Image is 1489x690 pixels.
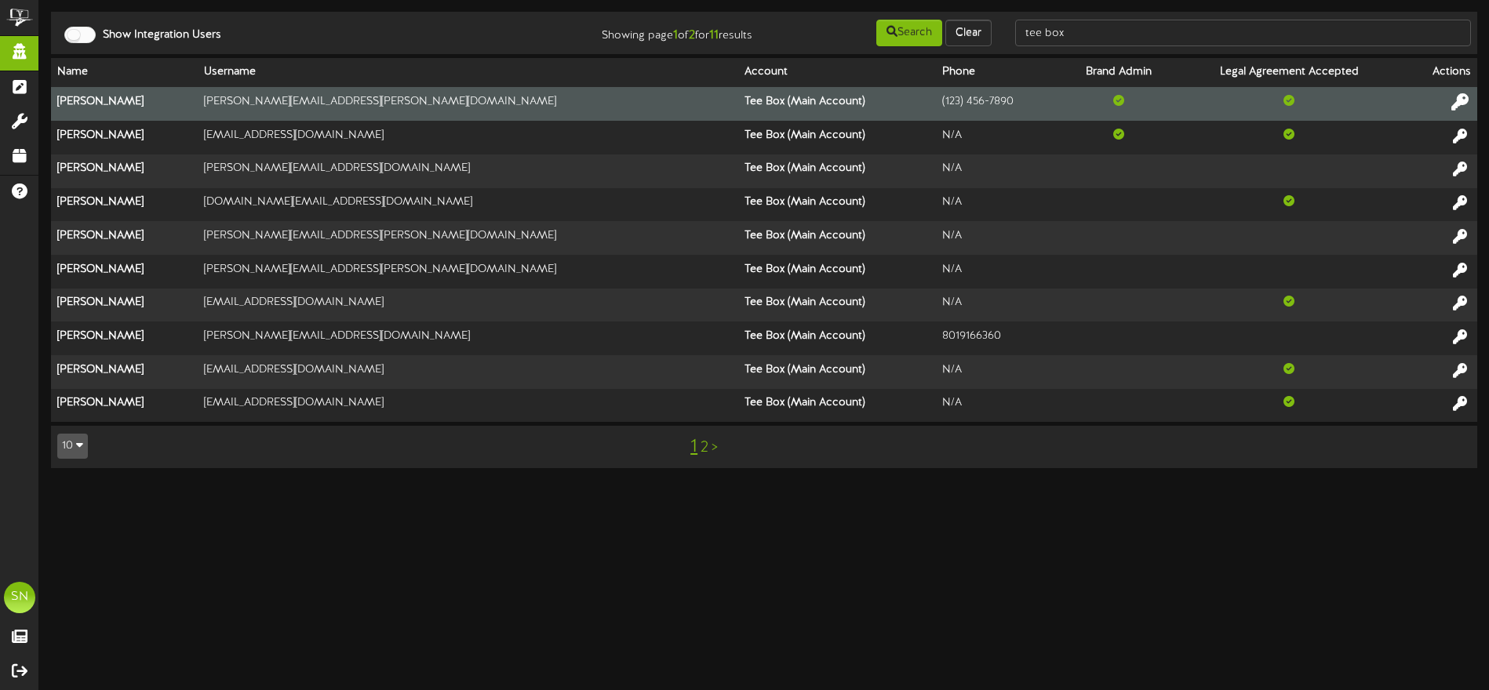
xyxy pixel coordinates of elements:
[738,154,936,188] th: Tee Box (Main Account)
[51,121,198,154] th: [PERSON_NAME]
[738,321,936,355] th: Tee Box (Main Account)
[51,58,198,87] th: Name
[198,289,739,322] td: [EMAIL_ADDRESS][DOMAIN_NAME]
[936,289,1061,322] td: N/A
[738,355,936,389] th: Tee Box (Main Account)
[51,87,198,121] th: [PERSON_NAME]
[525,18,764,45] div: Showing page of for results
[712,439,718,456] a: >
[1402,58,1477,87] th: Actions
[51,188,198,222] th: [PERSON_NAME]
[57,434,88,459] button: 10
[936,221,1061,255] td: N/A
[936,321,1061,355] td: 8019166360
[709,28,719,42] strong: 11
[936,154,1061,188] td: N/A
[198,389,739,422] td: [EMAIL_ADDRESS][DOMAIN_NAME]
[198,255,739,289] td: [PERSON_NAME][EMAIL_ADDRESS][PERSON_NAME][DOMAIN_NAME]
[936,87,1061,121] td: (123) 456-7890
[936,58,1061,87] th: Phone
[936,188,1061,222] td: N/A
[738,58,936,87] th: Account
[51,289,198,322] th: [PERSON_NAME]
[51,255,198,289] th: [PERSON_NAME]
[738,289,936,322] th: Tee Box (Main Account)
[1061,58,1177,87] th: Brand Admin
[198,188,739,222] td: [DOMAIN_NAME][EMAIL_ADDRESS][DOMAIN_NAME]
[701,439,708,456] a: 2
[1015,20,1471,46] input: -- Search --
[198,321,739,355] td: [PERSON_NAME][EMAIL_ADDRESS][DOMAIN_NAME]
[689,28,695,42] strong: 2
[51,321,198,355] th: [PERSON_NAME]
[51,154,198,188] th: [PERSON_NAME]
[198,121,739,154] td: [EMAIL_ADDRESS][DOMAIN_NAME]
[198,221,739,255] td: [PERSON_NAME][EMAIL_ADDRESS][PERSON_NAME][DOMAIN_NAME]
[945,20,992,46] button: Clear
[51,389,198,422] th: [PERSON_NAME]
[198,154,739,188] td: [PERSON_NAME][EMAIL_ADDRESS][DOMAIN_NAME]
[1177,58,1401,87] th: Legal Agreement Accepted
[936,355,1061,389] td: N/A
[738,121,936,154] th: Tee Box (Main Account)
[738,221,936,255] th: Tee Box (Main Account)
[198,87,739,121] td: [PERSON_NAME][EMAIL_ADDRESS][PERSON_NAME][DOMAIN_NAME]
[738,87,936,121] th: Tee Box (Main Account)
[4,582,35,613] div: SN
[936,255,1061,289] td: N/A
[738,188,936,222] th: Tee Box (Main Account)
[673,28,678,42] strong: 1
[51,221,198,255] th: [PERSON_NAME]
[91,27,221,43] label: Show Integration Users
[738,389,936,422] th: Tee Box (Main Account)
[198,355,739,389] td: [EMAIL_ADDRESS][DOMAIN_NAME]
[51,355,198,389] th: [PERSON_NAME]
[936,389,1061,422] td: N/A
[738,255,936,289] th: Tee Box (Main Account)
[690,437,697,457] a: 1
[936,121,1061,154] td: N/A
[876,20,942,46] button: Search
[198,58,739,87] th: Username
